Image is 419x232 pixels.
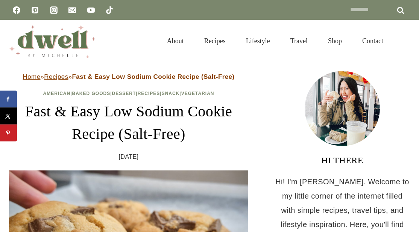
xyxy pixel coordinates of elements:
[72,73,234,80] strong: Fast & Easy Low Sodium Cookie Recipe (Salt-Free)
[44,73,68,80] a: Recipes
[318,28,352,54] a: Shop
[181,91,214,96] a: Vegetarian
[194,28,236,54] a: Recipes
[23,73,235,80] span: » »
[112,91,136,96] a: Dessert
[83,3,99,18] a: YouTube
[102,3,117,18] a: TikTok
[9,24,96,58] img: DWELL by michelle
[275,154,410,167] h3: HI THERE
[119,151,139,163] time: [DATE]
[27,3,43,18] a: Pinterest
[43,91,214,96] span: | | | | |
[9,100,248,145] h1: Fast & Easy Low Sodium Cookie Recipe (Salt-Free)
[43,91,71,96] a: American
[236,28,280,54] a: Lifestyle
[280,28,318,54] a: Travel
[352,28,393,54] a: Contact
[46,3,61,18] a: Instagram
[162,91,180,96] a: Snack
[397,35,410,47] button: View Search Form
[157,28,194,54] a: About
[23,73,41,80] a: Home
[138,91,160,96] a: Recipes
[9,3,24,18] a: Facebook
[157,28,393,54] nav: Primary Navigation
[65,3,80,18] a: Email
[72,91,111,96] a: Baked Goods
